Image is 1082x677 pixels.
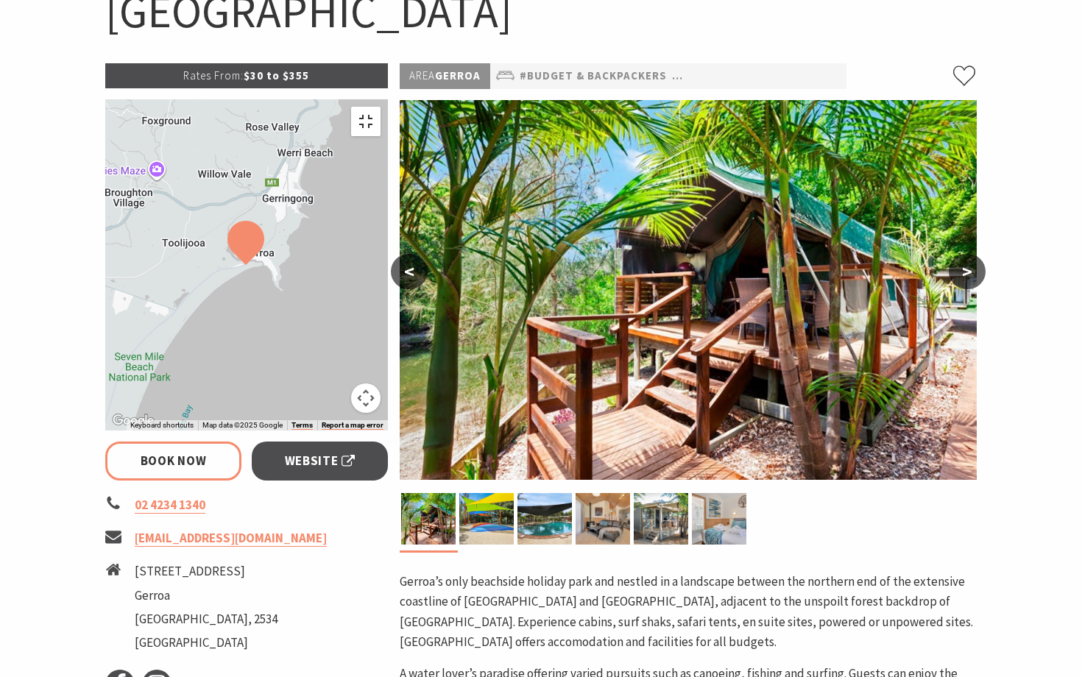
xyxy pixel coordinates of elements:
[672,67,832,85] a: #Camping & Holiday Parks
[576,493,630,545] img: fireplace
[351,107,381,136] button: Toggle fullscreen view
[105,63,388,88] p: $30 to $355
[291,421,313,430] a: Terms (opens in new tab)
[135,497,205,514] a: 02 4234 1340
[400,63,490,89] p: Gerroa
[409,68,435,82] span: Area
[183,68,244,82] span: Rates From:
[135,561,277,581] li: [STREET_ADDRESS]
[838,67,905,85] a: #Cottages
[400,572,977,652] p: Gerroa’s only beachside holiday park and nestled in a landscape between the northern end of the e...
[109,411,158,430] img: Google
[401,493,456,545] img: Safari Tents at Seven Mile Beach Holiday Park
[135,586,277,606] li: Gerroa
[459,493,514,545] img: jumping pillow
[634,493,688,545] img: Couple on cabin deck at Seven Mile Beach Holiday Park
[105,442,241,481] a: Book Now
[517,493,572,545] img: Beachside Pool
[322,421,383,430] a: Report a map error
[135,633,277,653] li: [GEOGRAPHIC_DATA]
[135,530,327,547] a: [EMAIL_ADDRESS][DOMAIN_NAME]
[130,420,194,430] button: Keyboard shortcuts
[520,67,667,85] a: #Budget & backpackers
[391,254,428,289] button: <
[135,609,277,629] li: [GEOGRAPHIC_DATA], 2534
[202,421,283,429] span: Map data ©2025 Google
[252,442,388,481] a: Website
[400,100,977,480] img: Safari Tents at Seven Mile Beach Holiday Park
[351,383,381,413] button: Map camera controls
[949,254,986,289] button: >
[285,451,356,471] span: Website
[109,411,158,430] a: Open this area in Google Maps (opens a new window)
[692,493,746,545] img: cabin bedroom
